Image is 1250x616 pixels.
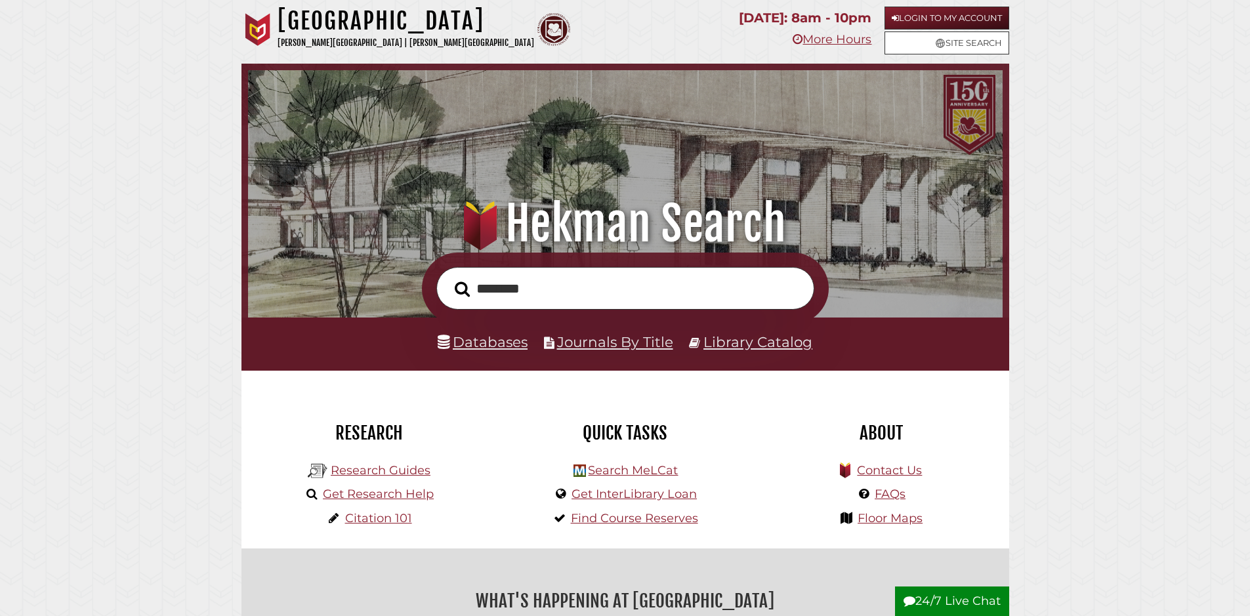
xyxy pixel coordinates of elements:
[251,422,488,444] h2: Research
[455,281,470,297] i: Search
[251,586,999,616] h2: What's Happening at [GEOGRAPHIC_DATA]
[331,463,430,478] a: Research Guides
[278,35,534,51] p: [PERSON_NAME][GEOGRAPHIC_DATA] | [PERSON_NAME][GEOGRAPHIC_DATA]
[588,463,678,478] a: Search MeLCat
[345,511,412,525] a: Citation 101
[278,7,534,35] h1: [GEOGRAPHIC_DATA]
[557,333,673,350] a: Journals By Title
[857,463,922,478] a: Contact Us
[572,487,697,501] a: Get InterLibrary Loan
[308,461,327,481] img: Hekman Library Logo
[323,487,434,501] a: Get Research Help
[266,195,984,253] h1: Hekman Search
[739,7,871,30] p: [DATE]: 8am - 10pm
[858,511,923,525] a: Floor Maps
[703,333,812,350] a: Library Catalog
[507,422,743,444] h2: Quick Tasks
[448,277,476,301] button: Search
[573,464,586,477] img: Hekman Library Logo
[537,13,570,46] img: Calvin Theological Seminary
[438,333,528,350] a: Databases
[875,487,906,501] a: FAQs
[571,511,698,525] a: Find Course Reserves
[885,31,1009,54] a: Site Search
[241,13,274,46] img: Calvin University
[763,422,999,444] h2: About
[793,32,871,47] a: More Hours
[885,7,1009,30] a: Login to My Account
